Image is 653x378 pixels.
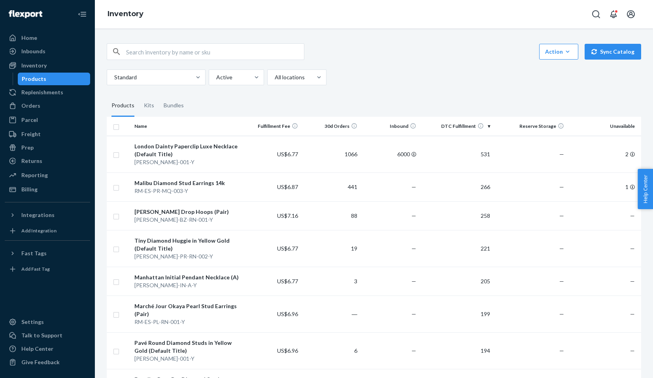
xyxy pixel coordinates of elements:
[301,267,360,296] td: 3
[5,141,90,154] a: Prep
[134,355,239,363] div: [PERSON_NAME]-001-Y
[242,117,302,136] th: Fulfillment Fee
[277,245,298,252] span: US$6.77
[5,32,90,44] a: Home
[5,183,90,196] a: Billing
[559,183,564,190] span: —
[113,73,114,81] input: Standard
[5,247,90,260] button: Fast Tags
[21,358,60,366] div: Give Feedback
[134,142,239,158] div: London Dainty Paperclip Luxe Necklace (Default Title)
[21,266,50,272] div: Add Fast Tag
[419,117,493,136] th: DTC Fulfillment
[215,73,216,81] input: Active
[623,6,639,22] button: Open account menu
[5,209,90,221] button: Integrations
[134,318,239,326] div: RM-ES-PL-RN-001-Y
[134,253,239,260] div: [PERSON_NAME]-PR-RN-002-Y
[301,332,360,369] td: 6
[301,296,360,332] td: ―
[134,281,239,289] div: [PERSON_NAME]-IN-A-Y
[21,34,37,42] div: Home
[277,311,298,317] span: US$6.96
[21,88,63,96] div: Replenishments
[131,117,242,136] th: Name
[5,225,90,237] a: Add Integration
[5,329,90,342] a: Talk to Support
[5,155,90,167] a: Returns
[411,183,416,190] span: —
[21,227,57,234] div: Add Integration
[126,44,304,60] input: Search inventory by name or sku
[419,332,493,369] td: 194
[277,347,298,354] span: US$6.96
[74,6,90,22] button: Close Navigation
[134,339,239,355] div: Pavé Round Diamond Studs in Yellow Gold (Default Title)
[18,73,91,85] a: Products
[22,75,46,83] div: Products
[21,144,34,152] div: Prep
[134,273,239,281] div: Manhattan Initial Pendant Necklace (A)
[21,345,53,353] div: Help Center
[5,99,90,112] a: Orders
[5,45,90,58] a: Inbounds
[134,302,239,318] div: Marché Jour Okaya Pearl Stud Earrings (Pair)
[539,44,578,60] button: Action
[567,172,641,201] td: 1
[134,158,239,166] div: [PERSON_NAME]-001-Y
[419,267,493,296] td: 205
[5,59,90,72] a: Inventory
[588,6,604,22] button: Open Search Box
[559,278,564,284] span: —
[134,208,239,216] div: [PERSON_NAME] Drop Hoops (Pair)
[411,311,416,317] span: —
[606,6,621,22] button: Open notifications
[419,230,493,267] td: 221
[567,117,641,136] th: Unavailable
[559,212,564,219] span: —
[630,245,635,252] span: —
[21,331,62,339] div: Talk to Support
[419,296,493,332] td: 199
[277,183,298,190] span: US$6.87
[144,95,154,117] div: Kits
[411,212,416,219] span: —
[301,136,360,172] td: 1066
[638,169,653,209] span: Help Center
[360,136,420,172] td: 6000
[559,151,564,157] span: —
[545,48,572,56] div: Action
[630,347,635,354] span: —
[21,318,44,326] div: Settings
[5,316,90,328] a: Settings
[21,211,55,219] div: Integrations
[277,278,298,284] span: US$6.77
[5,86,90,99] a: Replenishments
[559,347,564,354] span: —
[301,201,360,230] td: 88
[419,136,493,172] td: 531
[630,212,635,219] span: —
[134,237,239,253] div: Tiny Diamond Huggie in Yellow Gold (Default Title)
[585,44,641,60] button: Sync Catalog
[21,130,41,138] div: Freight
[301,172,360,201] td: 441
[5,169,90,182] a: Reporting
[21,62,47,69] div: Inventory
[419,201,493,230] td: 258
[101,3,150,26] ol: breadcrumbs
[9,10,42,18] img: Flexport logo
[274,73,275,81] input: All locations
[411,347,416,354] span: —
[21,116,38,124] div: Parcel
[21,185,38,193] div: Billing
[559,311,564,317] span: —
[21,171,48,179] div: Reporting
[411,245,416,252] span: —
[277,151,298,157] span: US$6.77
[301,117,360,136] th: 30d Orders
[419,172,493,201] td: 266
[21,47,45,55] div: Inbounds
[567,136,641,172] td: 2
[5,263,90,275] a: Add Fast Tag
